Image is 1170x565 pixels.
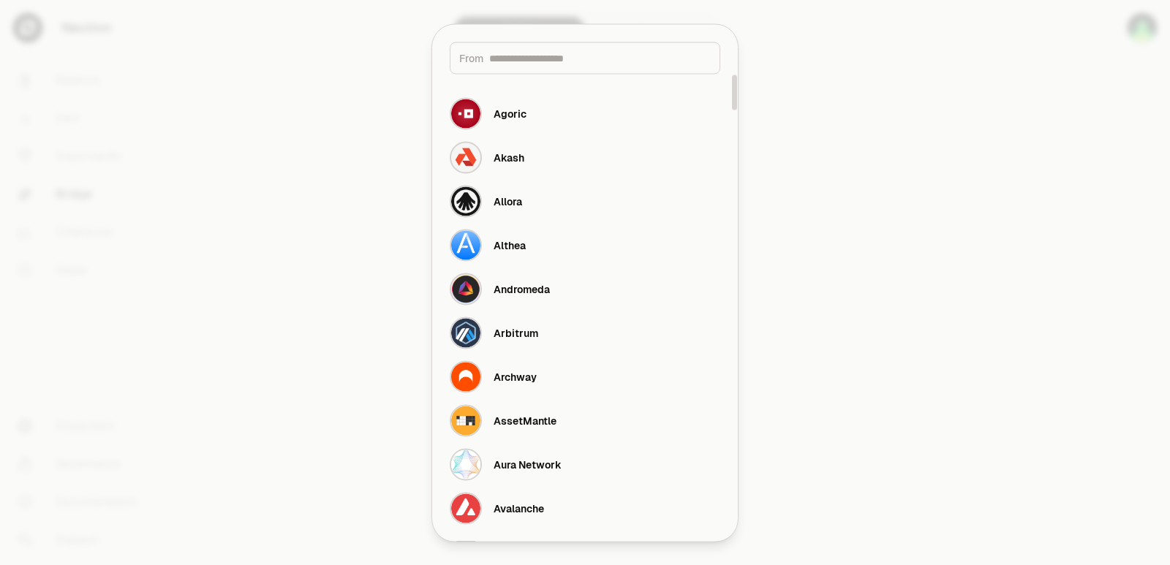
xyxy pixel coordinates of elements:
[451,362,480,391] img: Archway Logo
[441,91,729,135] button: Agoric LogoAgoric
[494,106,526,121] div: Agoric
[494,413,556,428] div: AssetMantle
[494,501,544,515] div: Avalanche
[451,493,480,523] img: Avalanche Logo
[494,281,550,296] div: Andromeda
[441,267,729,311] button: Andromeda LogoAndromeda
[441,442,729,486] button: Aura Network LogoAura Network
[441,398,729,442] button: AssetMantle LogoAssetMantle
[441,486,729,530] button: Avalanche LogoAvalanche
[441,223,729,267] button: Althea LogoAlthea
[441,354,729,398] button: Archway LogoArchway
[441,311,729,354] button: Arbitrum LogoArbitrum
[451,450,480,479] img: Aura Network Logo
[459,50,483,65] span: From
[441,135,729,179] button: Akash LogoAkash
[451,230,480,259] img: Althea Logo
[494,369,537,384] div: Archway
[494,150,524,164] div: Akash
[494,238,526,252] div: Althea
[451,99,480,128] img: Agoric Logo
[494,457,562,471] div: Aura Network
[441,179,729,223] button: Allora LogoAllora
[451,274,480,303] img: Andromeda Logo
[494,194,522,208] div: Allora
[451,143,480,172] img: Akash Logo
[451,186,480,216] img: Allora Logo
[451,318,480,347] img: Arbitrum Logo
[494,325,538,340] div: Arbitrum
[451,406,480,435] img: AssetMantle Logo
